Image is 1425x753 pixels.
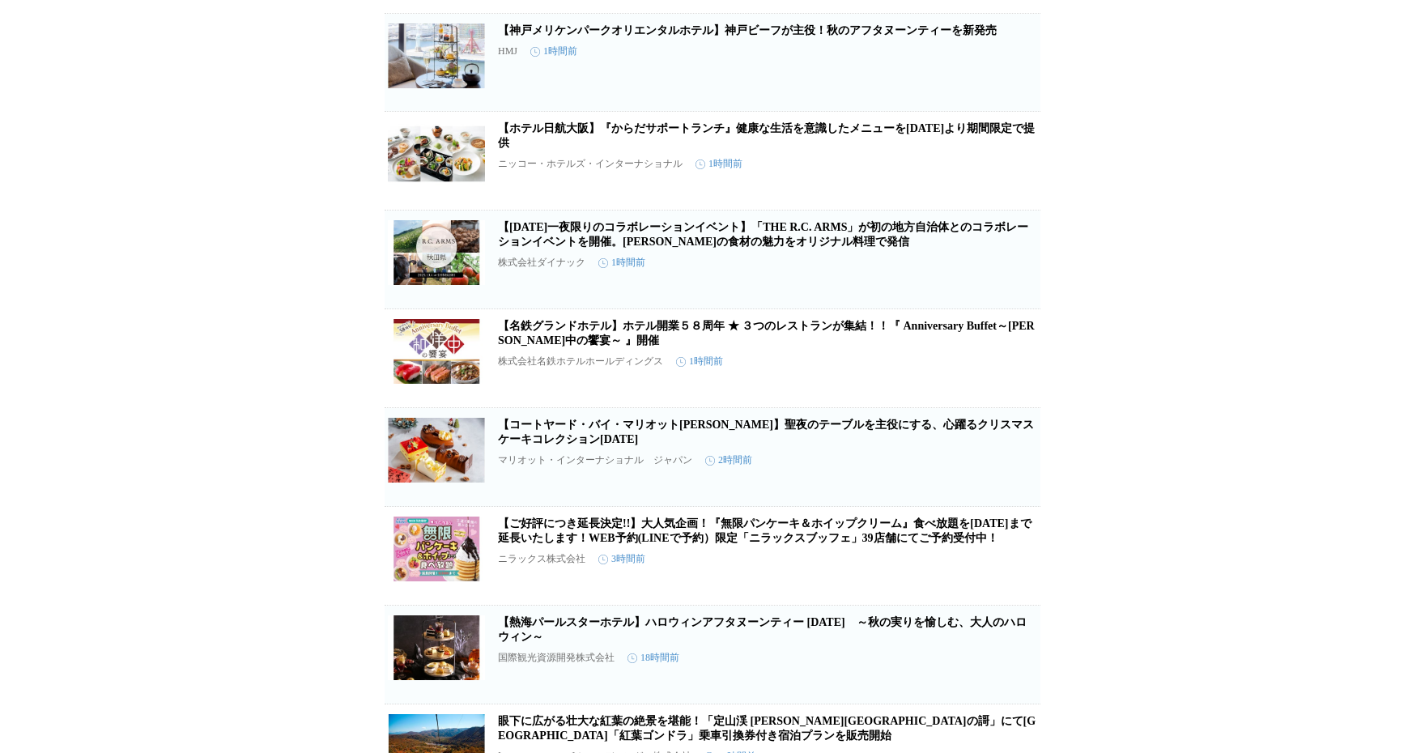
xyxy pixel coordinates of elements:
img: 【ご好評につき延長決定!!】大人気企画！『無限パンケーキ＆ホイップクリーム』食べ放題を9/30(火)まで延長いたします！WEB予約(LINEで予約）限定「ニラックスブッフェ」39店舗にてご予約受付中！ [388,517,485,581]
time: 1時間前 [676,355,723,368]
a: 【ご好評につき延長決定!!】大人気企画！『無限パンケーキ＆ホイップクリーム』食べ放題を[DATE]まで延長いたします！WEB予約(LINEで予約）限定「ニラックスブッフェ」39店舗にてご予約受付中！ [498,517,1032,544]
p: HMJ [498,45,517,57]
a: 眼下に広がる壮大な紅葉の絶景を堪能！「定山渓 [PERSON_NAME][GEOGRAPHIC_DATA]の謌」にて[GEOGRAPHIC_DATA]「紅葉ゴンドラ」乗車引換券付き宿泊プランを販売開始 [498,715,1036,742]
img: 【コートヤード・バイ・マリオット福井】聖夜のテーブルを主役にする、心躍るクリスマスケーキコレクション2025 [388,418,485,483]
time: 1時間前 [695,157,742,171]
a: 【熱海パールスターホテル】ハロウィンアフタヌーンティー [DATE] ～秋の実りを愉しむ、大人のハロウィン～ [498,616,1027,643]
time: 1時間前 [598,256,645,270]
img: 【ホテル日航大阪】『からだサポートランチ』健康な生活を意識したメニューを10月1日（水）より期間限定で提供 [388,121,485,186]
a: 【[DATE]一夜限りのコラボレーションイベント】「THE R.C. ARMS」が初の地方自治体とのコラボレーションイベントを開催。[PERSON_NAME]の食材の魅力をオリジナル料理で発信 [498,221,1028,248]
p: ニッコー・ホテルズ・インターナショナル [498,157,683,171]
p: 国際観光資源開発株式会社 [498,651,615,665]
a: 【名鉄グランドホテル】ホテル開業５８周年 ★ ３つのレストランが集結！！『 Anniversary Buffet～[PERSON_NAME]中の饗宴～ 』開催 [498,320,1035,347]
a: 【コートヤード・バイ・マリオット[PERSON_NAME]】聖夜のテーブルを主役にする、心躍るクリスマスケーキコレクション[DATE] [498,419,1034,445]
img: 【神戸メリケンパークオリエンタルホテル】神戸ビーフが主役！秋のアフタヌーンティーを新発売 [388,23,485,88]
p: ニラックス株式会社 [498,552,585,566]
time: 1時間前 [530,45,577,58]
time: 2時間前 [705,453,752,467]
p: 株式会社名鉄ホテルホールディングス [498,355,663,368]
img: 【名鉄グランドホテル】ホテル開業５８周年 ★ ３つのレストランが集結！！『 Anniversary Buffet～和洋中の饗宴～ 』開催 [388,319,485,384]
a: 【神戸メリケンパークオリエンタルホテル】神戸ビーフが主役！秋のアフタヌーンティーを新発売 [498,24,997,36]
p: マリオット・インターナショナル ジャパン [498,453,692,467]
img: 【10月4日一夜限りのコラボレーションイベント】「THE R.C. ARMS」が初の地方自治体とのコラボレーションイベントを開催。秋田の食材の魅力をオリジナル料理で発信 [388,220,485,285]
p: 株式会社ダイナック [498,256,585,270]
time: 3時間前 [598,552,645,566]
time: 18時間前 [627,651,679,665]
img: 【熱海パールスターホテル】ハロウィンアフタヌーンティー 2025 ～秋の実りを愉しむ、大人のハロウィン～ [388,615,485,680]
a: 【ホテル日航大阪】『からだサポートランチ』健康な生活を意識したメニューを[DATE]より期間限定で提供 [498,122,1035,149]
